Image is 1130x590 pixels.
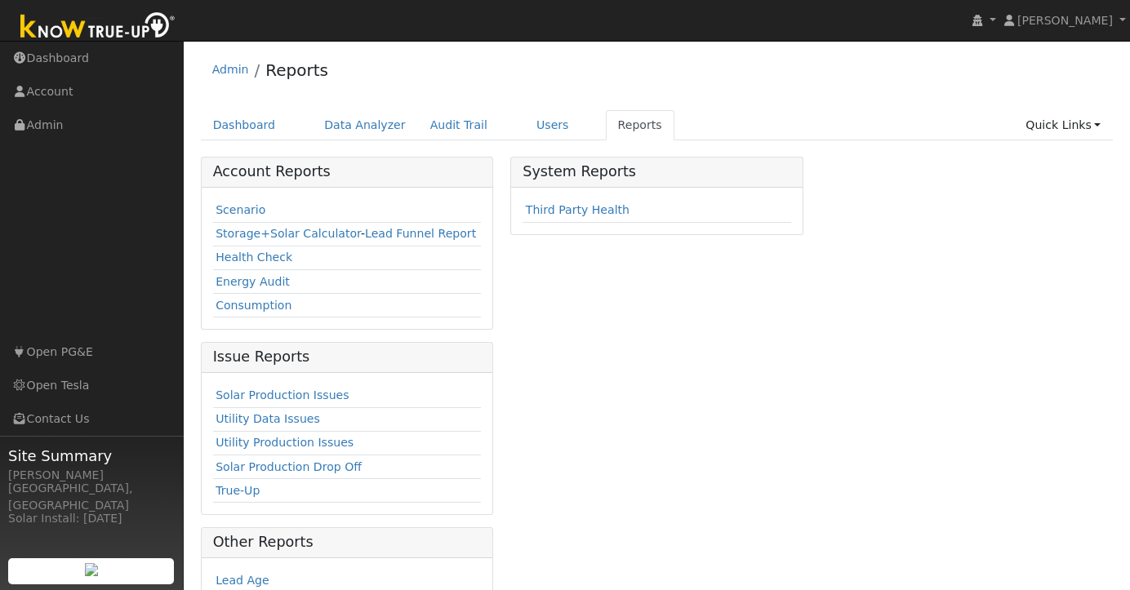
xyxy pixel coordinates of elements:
a: Lead Age [216,574,269,587]
a: Third Party Health [526,203,630,216]
a: Solar Production Issues [216,388,349,401]
div: [PERSON_NAME] [8,467,175,484]
a: Utility Data Issues [216,412,320,425]
a: Scenario [216,203,265,216]
span: Site Summary [8,445,175,467]
img: Know True-Up [12,9,184,46]
a: Users [524,110,581,140]
a: True-Up [216,484,260,497]
a: Reports [606,110,674,140]
img: retrieve [85,563,98,576]
a: Quick Links [1013,110,1113,140]
h5: Other Reports [213,534,481,551]
h5: Account Reports [213,163,481,180]
a: Lead Funnel Report [365,227,476,240]
a: Reports [265,60,328,80]
a: Dashboard [201,110,288,140]
a: Energy Audit [216,275,290,288]
a: Solar Production Drop Off [216,460,362,473]
a: Audit Trail [418,110,500,140]
div: [GEOGRAPHIC_DATA], [GEOGRAPHIC_DATA] [8,480,175,514]
td: - [213,222,481,246]
a: Utility Production Issues [216,436,354,449]
h5: Issue Reports [213,348,481,366]
a: Storage+Solar Calculator [216,227,361,240]
span: [PERSON_NAME] [1017,14,1113,27]
a: Health Check [216,251,292,264]
a: Data Analyzer [312,110,418,140]
div: Solar Install: [DATE] [8,510,175,527]
a: Consumption [216,299,291,312]
a: Admin [212,63,249,76]
h5: System Reports [523,163,790,180]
